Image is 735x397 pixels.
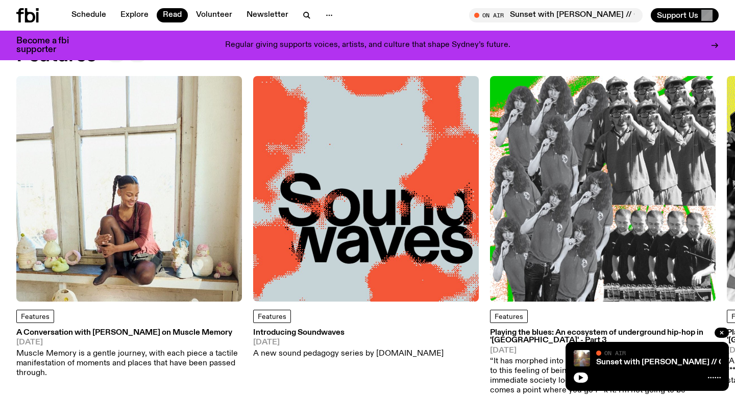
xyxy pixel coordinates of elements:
[657,11,698,20] span: Support Us
[253,329,444,359] a: Introducing Soundwaves[DATE]A new sound pedagogy series by [DOMAIN_NAME]
[190,8,238,22] a: Volunteer
[157,8,188,22] a: Read
[225,41,510,50] p: Regular giving supports voices, artists, and culture that shape Sydney’s future.
[16,46,96,65] h2: Features
[16,349,242,379] p: Muscle Memory is a gentle journey, with each piece a tactile manifestation of moments and places ...
[490,310,528,323] a: Features
[21,313,50,320] span: Features
[16,339,242,346] span: [DATE]
[604,350,626,356] span: On Air
[253,76,479,302] img: The text Sound waves, with one word stacked upon another, in black text on a bluish-gray backgrou...
[16,329,242,337] h3: A Conversation with [PERSON_NAME] on Muscle Memory
[651,8,719,22] button: Support Us
[16,37,82,54] h3: Become a fbi supporter
[490,329,716,344] h3: Playing the blues: An ecosystem of underground hip-hop in '[GEOGRAPHIC_DATA]' - Part 3
[240,8,295,22] a: Newsletter
[490,347,716,355] span: [DATE]
[469,8,643,22] button: On AirSunset with [PERSON_NAME] // Guest Mix: [PERSON_NAME]
[253,339,444,346] span: [DATE]
[16,329,242,378] a: A Conversation with [PERSON_NAME] on Muscle Memory[DATE]Muscle Memory is a gentle journey, with e...
[495,313,523,320] span: Features
[258,313,286,320] span: Features
[16,310,54,323] a: Features
[253,329,444,337] h3: Introducing Soundwaves
[253,310,291,323] a: Features
[114,8,155,22] a: Explore
[65,8,112,22] a: Schedule
[253,349,444,359] p: A new sound pedagogy series by [DOMAIN_NAME]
